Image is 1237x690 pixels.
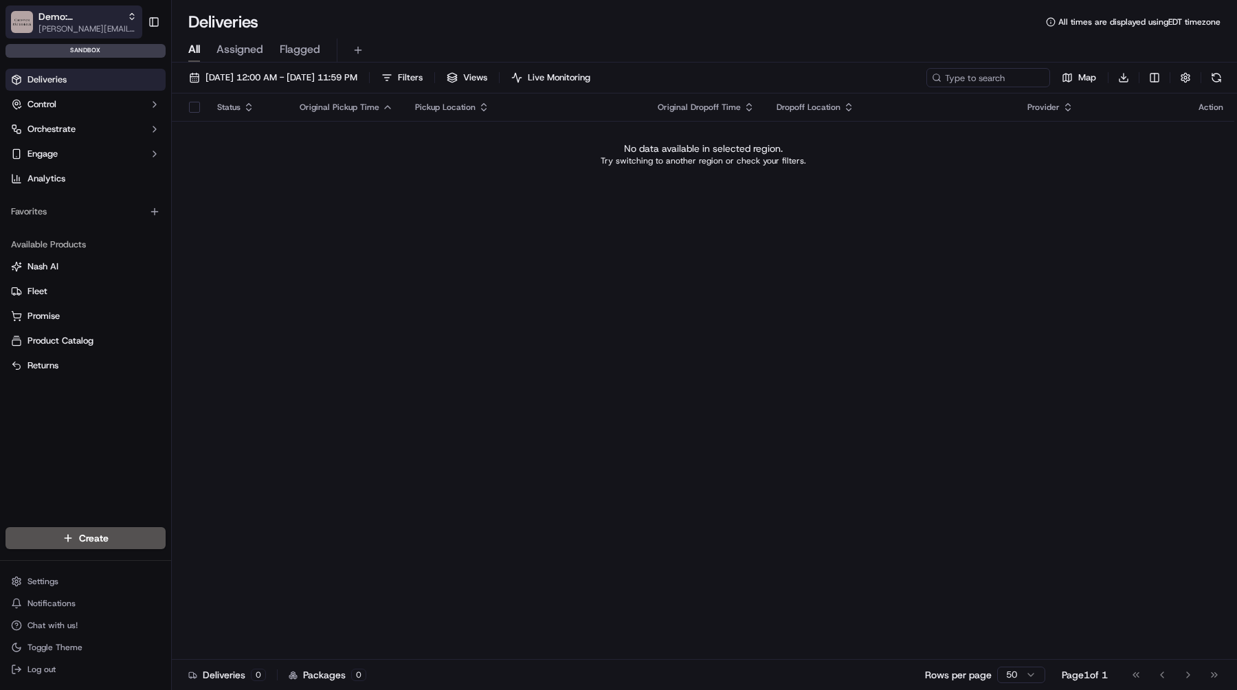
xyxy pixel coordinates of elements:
div: Available Products [5,234,166,256]
button: Demo: KelseyDemo: [PERSON_NAME][PERSON_NAME][EMAIL_ADDRESS][DOMAIN_NAME] [5,5,142,38]
span: Control [27,98,56,111]
h1: Deliveries [188,11,258,33]
button: Refresh [1207,68,1226,87]
span: Pylon [137,233,166,243]
div: 📗 [14,201,25,212]
img: Nash [14,14,41,41]
span: All times are displayed using EDT timezone [1058,16,1221,27]
span: Deliveries [27,74,67,86]
span: Filters [398,71,423,84]
div: 0 [251,669,266,681]
button: Chat with us! [5,616,166,635]
a: Product Catalog [11,335,160,347]
a: 💻API Documentation [111,194,226,219]
p: Rows per page [925,668,992,682]
button: Map [1056,68,1102,87]
span: Original Dropoff Time [658,102,741,113]
button: Filters [375,68,429,87]
a: 📗Knowledge Base [8,194,111,219]
button: Fleet [5,280,166,302]
span: Assigned [216,41,263,58]
div: Deliveries [188,668,266,682]
span: Promise [27,310,60,322]
button: Create [5,527,166,549]
button: Notifications [5,594,166,613]
span: Chat with us! [27,620,78,631]
img: Demo: Kelsey [11,11,33,33]
span: Returns [27,359,58,372]
span: Fleet [27,285,47,298]
button: [DATE] 12:00 AM - [DATE] 11:59 PM [183,68,364,87]
span: Create [79,531,109,545]
span: Flagged [280,41,320,58]
button: Toggle Theme [5,638,166,657]
span: Settings [27,576,58,587]
span: Provider [1027,102,1060,113]
button: Demo: [PERSON_NAME] [38,10,122,23]
a: Powered byPylon [97,232,166,243]
span: Status [217,102,241,113]
div: Start new chat [47,131,225,145]
span: Pickup Location [415,102,476,113]
button: Promise [5,305,166,327]
button: Engage [5,143,166,165]
span: Live Monitoring [528,71,590,84]
p: Try switching to another region or check your filters. [601,155,806,166]
div: We're available if you need us! [47,145,174,156]
span: Toggle Theme [27,642,82,653]
input: Got a question? Start typing here... [36,89,247,103]
p: Welcome 👋 [14,55,250,77]
button: Returns [5,355,166,377]
span: Views [463,71,487,84]
button: [PERSON_NAME][EMAIL_ADDRESS][DOMAIN_NAME] [38,23,137,34]
div: Packages [289,668,366,682]
a: Fleet [11,285,160,298]
img: 1736555255976-a54dd68f-1ca7-489b-9aae-adbdc363a1c4 [14,131,38,156]
div: 0 [351,669,366,681]
span: Knowledge Base [27,199,105,213]
button: Product Catalog [5,330,166,352]
span: Product Catalog [27,335,93,347]
span: Orchestrate [27,123,76,135]
span: All [188,41,200,58]
button: Settings [5,572,166,591]
div: 💻 [116,201,127,212]
button: Log out [5,660,166,679]
span: Dropoff Location [777,102,840,113]
span: API Documentation [130,199,221,213]
span: Analytics [27,172,65,185]
span: Engage [27,148,58,160]
a: Returns [11,359,160,372]
div: Action [1199,102,1223,113]
div: Favorites [5,201,166,223]
button: Nash AI [5,256,166,278]
button: Orchestrate [5,118,166,140]
button: Views [441,68,493,87]
div: sandbox [5,44,166,58]
input: Type to search [926,68,1050,87]
span: Map [1078,71,1096,84]
a: Deliveries [5,69,166,91]
div: Page 1 of 1 [1062,668,1108,682]
p: No data available in selected region. [624,142,783,155]
span: Nash AI [27,260,58,273]
span: Log out [27,664,56,675]
button: Live Monitoring [505,68,597,87]
a: Promise [11,310,160,322]
span: Notifications [27,598,76,609]
a: Nash AI [11,260,160,273]
a: Analytics [5,168,166,190]
button: Control [5,93,166,115]
button: Start new chat [234,135,250,152]
span: [DATE] 12:00 AM - [DATE] 11:59 PM [205,71,357,84]
span: Original Pickup Time [300,102,379,113]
